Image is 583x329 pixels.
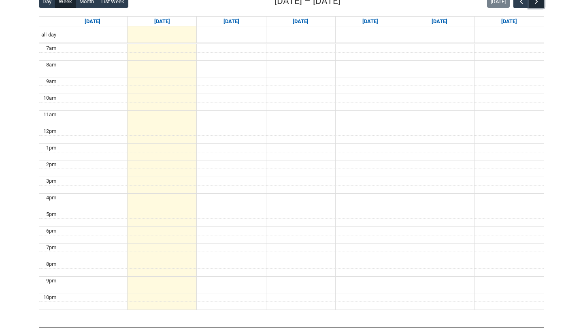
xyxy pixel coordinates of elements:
div: 7pm [45,244,58,252]
a: Go to September 8, 2025 [153,17,172,26]
a: Go to September 9, 2025 [222,17,241,26]
div: 3pm [45,177,58,185]
div: 6pm [45,227,58,235]
div: 8pm [45,260,58,268]
div: 4pm [45,194,58,202]
div: 5pm [45,210,58,218]
a: Go to September 11, 2025 [361,17,380,26]
div: 9pm [45,277,58,285]
div: 12pm [42,127,58,135]
a: Go to September 7, 2025 [83,17,102,26]
div: 9am [45,77,58,85]
span: all-day [40,31,58,39]
div: 8am [45,61,58,69]
div: 10am [42,94,58,102]
div: 1pm [45,144,58,152]
a: Go to September 13, 2025 [500,17,519,26]
div: 7am [45,44,58,52]
div: 10pm [42,293,58,301]
div: 2pm [45,160,58,169]
div: 11am [42,111,58,119]
a: Go to September 10, 2025 [291,17,310,26]
a: Go to September 12, 2025 [430,17,449,26]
